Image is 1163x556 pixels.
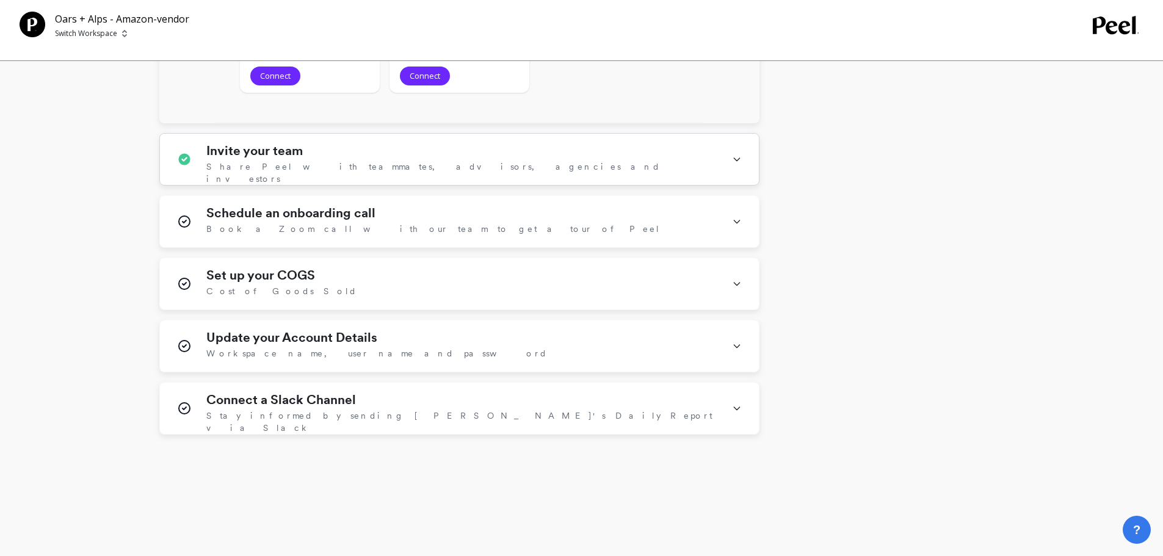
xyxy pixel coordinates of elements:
[260,70,291,82] span: Connect
[55,29,117,38] p: Switch Workspace
[206,330,377,345] h1: Update your Account Details
[206,347,548,359] span: Workspace name, user name and password
[400,67,450,85] button: Connect
[206,161,717,185] span: Share Peel with teammates, advisors, agencies and investors
[250,67,300,85] button: Connect
[206,223,661,235] span: Book a Zoom call with our team to get a tour of Peel
[206,285,357,297] span: Cost of Goods Sold
[206,206,375,220] h1: Schedule an onboarding call
[122,29,127,38] img: picker
[410,70,440,82] span: Connect
[1123,516,1151,544] button: ?
[206,392,356,407] h1: Connect a Slack Channel
[206,410,717,434] span: Stay informed by sending [PERSON_NAME]'s Daily Report via Slack
[1133,521,1140,538] span: ?
[206,268,315,283] h1: Set up your COGS
[206,143,303,158] h1: Invite your team
[20,12,45,37] img: Team Profile
[55,12,189,26] p: Oars + Alps - Amazon-vendor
